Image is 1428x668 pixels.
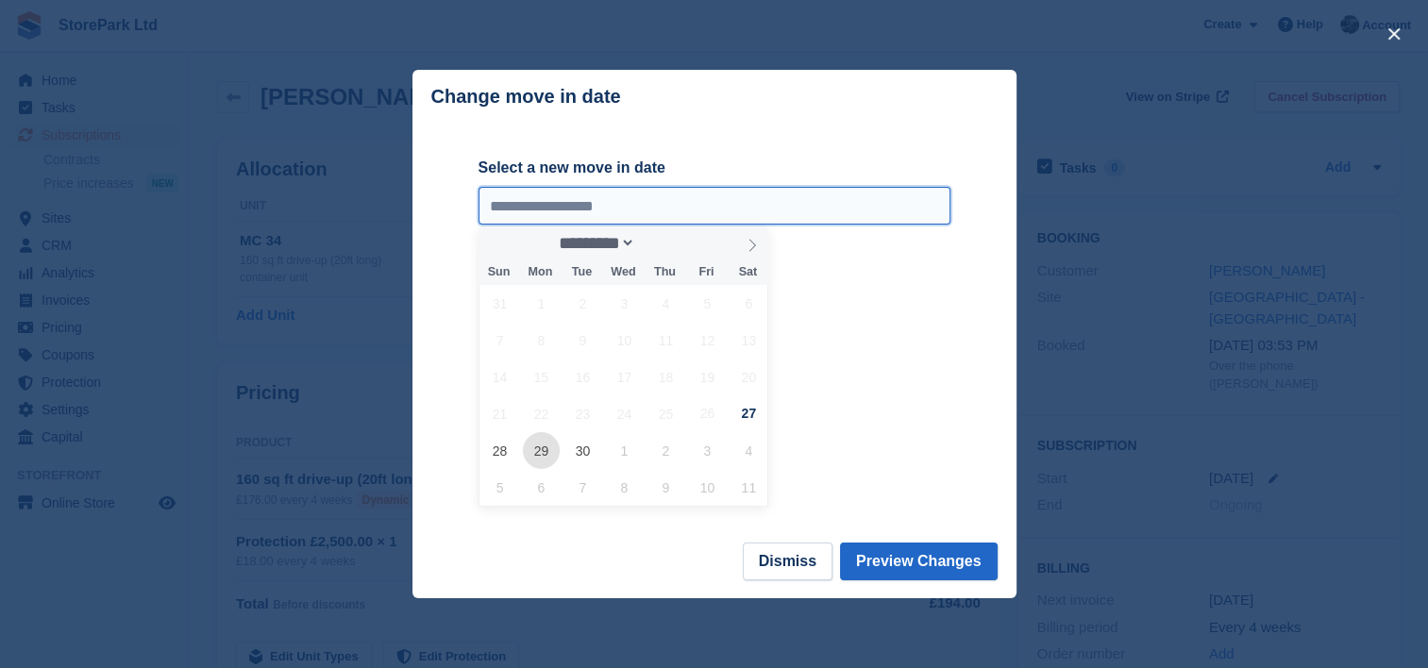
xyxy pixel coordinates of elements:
span: September 26, 2025 [689,395,726,432]
button: close [1379,19,1409,49]
p: Change move in date [431,86,621,108]
label: Select a new move in date [479,157,950,179]
span: October 1, 2025 [606,432,643,469]
span: September 11, 2025 [647,322,684,359]
span: September 29, 2025 [523,432,560,469]
span: September 15, 2025 [523,359,560,395]
span: September 18, 2025 [647,359,684,395]
span: September 4, 2025 [647,285,684,322]
span: September 6, 2025 [731,285,767,322]
span: September 1, 2025 [523,285,560,322]
span: October 3, 2025 [689,432,726,469]
span: September 19, 2025 [689,359,726,395]
span: September 10, 2025 [606,322,643,359]
span: October 6, 2025 [523,469,560,506]
span: September 21, 2025 [481,395,518,432]
span: September 2, 2025 [564,285,601,322]
span: September 20, 2025 [731,359,767,395]
button: Dismiss [743,543,832,580]
span: October 4, 2025 [731,432,767,469]
span: September 25, 2025 [647,395,684,432]
span: October 10, 2025 [689,469,726,506]
span: September 14, 2025 [481,359,518,395]
span: September 12, 2025 [689,322,726,359]
span: September 24, 2025 [606,395,643,432]
span: September 17, 2025 [606,359,643,395]
span: Sun [479,266,520,278]
span: September 3, 2025 [606,285,643,322]
span: September 7, 2025 [481,322,518,359]
span: September 16, 2025 [564,359,601,395]
span: October 11, 2025 [731,469,767,506]
span: August 31, 2025 [481,285,518,322]
span: October 7, 2025 [564,469,601,506]
span: Tue [561,266,602,278]
span: September 30, 2025 [564,432,601,469]
span: September 8, 2025 [523,322,560,359]
span: September 27, 2025 [731,395,767,432]
select: Month [552,233,635,253]
span: September 22, 2025 [523,395,560,432]
span: October 2, 2025 [647,432,684,469]
span: October 9, 2025 [647,469,684,506]
span: Fri [685,266,727,278]
span: September 28, 2025 [481,432,518,469]
span: September 23, 2025 [564,395,601,432]
span: Wed [602,266,644,278]
span: October 5, 2025 [481,469,518,506]
button: Preview Changes [840,543,998,580]
span: Mon [519,266,561,278]
span: September 9, 2025 [564,322,601,359]
span: Sat [727,266,768,278]
span: September 5, 2025 [689,285,726,322]
span: October 8, 2025 [606,469,643,506]
input: Year [635,233,695,253]
span: September 13, 2025 [731,322,767,359]
span: Thu [644,266,685,278]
